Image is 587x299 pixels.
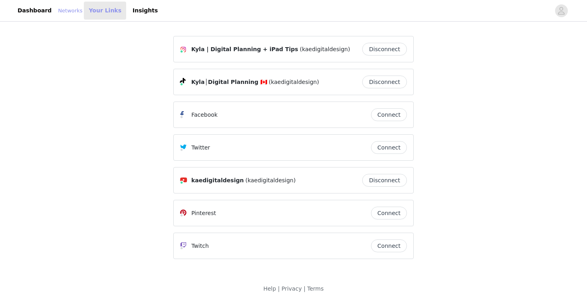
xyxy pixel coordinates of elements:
[362,43,407,56] button: Disconnect
[191,144,210,152] p: Twitter
[282,285,302,292] a: Privacy
[371,239,407,252] button: Connect
[303,285,305,292] span: |
[371,141,407,154] button: Connect
[191,45,298,54] span: Kyla | Digital Planning + iPad Tips
[245,176,295,185] span: (kaedigitaldesign)
[371,207,407,219] button: Connect
[191,242,209,250] p: Twitch
[263,285,276,292] a: Help
[191,111,218,119] p: Facebook
[362,174,407,187] button: Disconnect
[371,108,407,121] button: Connect
[58,7,82,15] a: Networks
[278,285,280,292] span: |
[13,2,56,20] a: Dashboard
[557,4,565,17] div: avatar
[128,2,163,20] a: Insights
[269,78,319,86] span: (kaedigitaldesign)
[191,78,267,86] span: Kyla│Digital Planning 🇨🇦
[191,176,244,185] span: kaedigitaldesign
[191,209,216,217] p: Pinterest
[300,45,350,54] span: (kaedigitaldesign)
[180,46,186,53] img: Instagram Icon
[84,2,126,20] a: Your Links
[307,285,323,292] a: Terms
[362,76,407,88] button: Disconnect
